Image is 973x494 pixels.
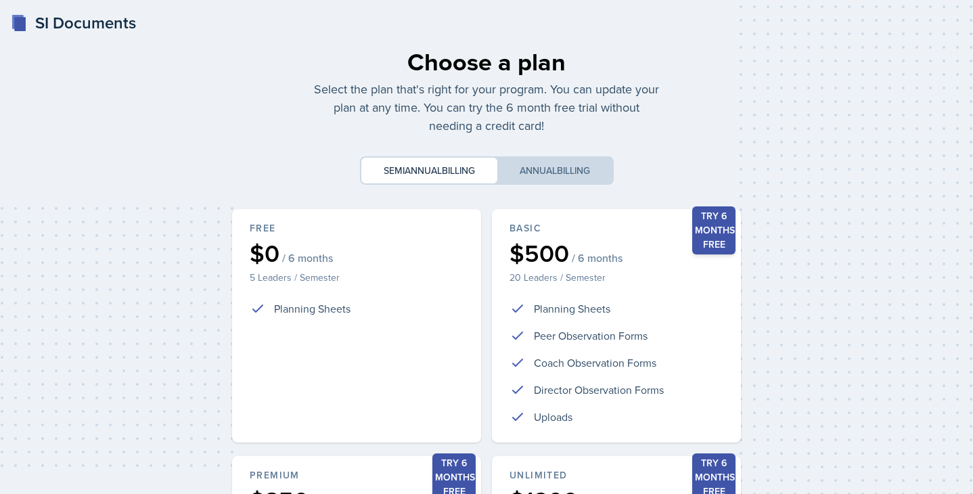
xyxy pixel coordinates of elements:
p: Director Observation Forms [534,382,664,398]
div: $500 [510,241,723,265]
div: Choose a plan [313,43,660,80]
span: billing [557,164,590,177]
p: Uploads [534,409,572,425]
p: Planning Sheets [534,300,610,317]
span: / 6 months [282,251,333,265]
p: Coach Observation Forms [534,355,656,371]
div: Premium [250,468,463,482]
button: Semiannualbilling [361,158,497,183]
a: SI Documents [11,11,136,35]
div: Basic [510,221,723,235]
p: 5 Leaders / Semester [250,271,463,284]
div: $0 [250,241,463,265]
p: Peer Observation Forms [534,328,648,344]
p: Planning Sheets [274,300,350,317]
div: Try 6 months free [692,206,736,254]
p: Select the plan that's right for your program. You can update your plan at any time. You can try ... [313,80,660,135]
span: billing [442,164,475,177]
div: Unlimited [510,468,723,482]
button: Annualbilling [497,158,612,183]
p: 20 Leaders / Semester [510,271,723,284]
div: Free [250,221,463,235]
span: / 6 months [572,251,623,265]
